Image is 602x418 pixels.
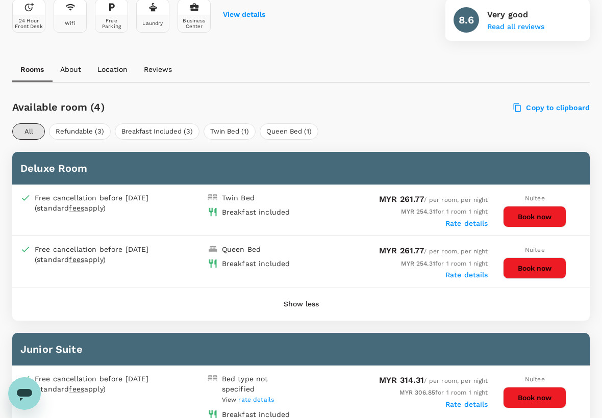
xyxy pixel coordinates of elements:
[401,260,488,267] span: for 1 room 1 night
[222,244,261,254] div: Queen Bed
[8,377,41,410] iframe: Button to launch messaging window
[223,11,265,19] button: View details
[35,193,208,213] div: Free cancellation before [DATE] (standard apply)
[208,374,218,384] img: double-bed-icon
[20,341,582,357] h6: Junior Suite
[459,12,474,28] h6: 8.6
[12,99,347,115] h6: Available room (4)
[379,246,424,255] span: MYR 261.77
[222,193,255,203] div: Twin Bed
[445,219,488,227] label: Rate details
[445,400,488,408] label: Rate details
[399,389,488,396] span: for 1 room 1 night
[379,196,488,203] span: / per room, per night
[379,375,424,385] span: MYR 314.31
[399,389,435,396] span: MYR 306.85
[204,123,256,140] button: Twin Bed (1)
[222,258,290,269] div: Breakfast included
[401,260,435,267] span: MYR 254.31
[35,244,208,265] div: Free cancellation before [DATE] (standard apply)
[60,64,81,74] p: About
[65,20,76,26] div: Wifi
[15,18,43,29] div: 24 Hour Front Desk
[180,18,208,29] div: Business Center
[222,374,301,394] div: Bed type not specified
[69,385,84,393] span: fees
[503,257,566,279] button: Book now
[260,123,318,140] button: Queen Bed (1)
[379,248,488,255] span: / per room, per night
[49,123,111,140] button: Refundable (3)
[69,255,84,264] span: fees
[208,193,218,203] img: double-bed-icon
[12,123,45,140] button: All
[514,103,590,112] label: Copy to clipboard
[35,374,208,394] div: Free cancellation before [DATE] (standard apply)
[144,64,172,74] p: Reviews
[503,387,566,408] button: Book now
[401,208,488,215] span: for 1 room 1 night
[97,64,128,74] p: Location
[97,18,126,29] div: Free Parking
[222,396,274,403] span: View
[445,271,488,279] label: Rate details
[379,377,488,384] span: / per room, per night
[525,376,545,383] span: Nuitee
[142,20,163,26] div: Laundry
[20,160,582,176] h6: Deluxe Room
[379,194,424,204] span: MYR 261.77
[115,123,199,140] button: Breakfast Included (3)
[503,206,566,227] button: Book now
[525,246,545,253] span: Nuitee
[208,244,218,254] img: king-bed-icon
[401,208,435,215] span: MYR 254.31
[487,9,544,21] p: Very good
[487,23,544,31] button: Read all reviews
[20,64,44,74] p: Rooms
[69,204,84,212] span: fees
[525,195,545,202] span: Nuitee
[269,292,333,317] button: Show less
[238,396,274,403] span: rate details
[222,207,290,217] div: Breakfast included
